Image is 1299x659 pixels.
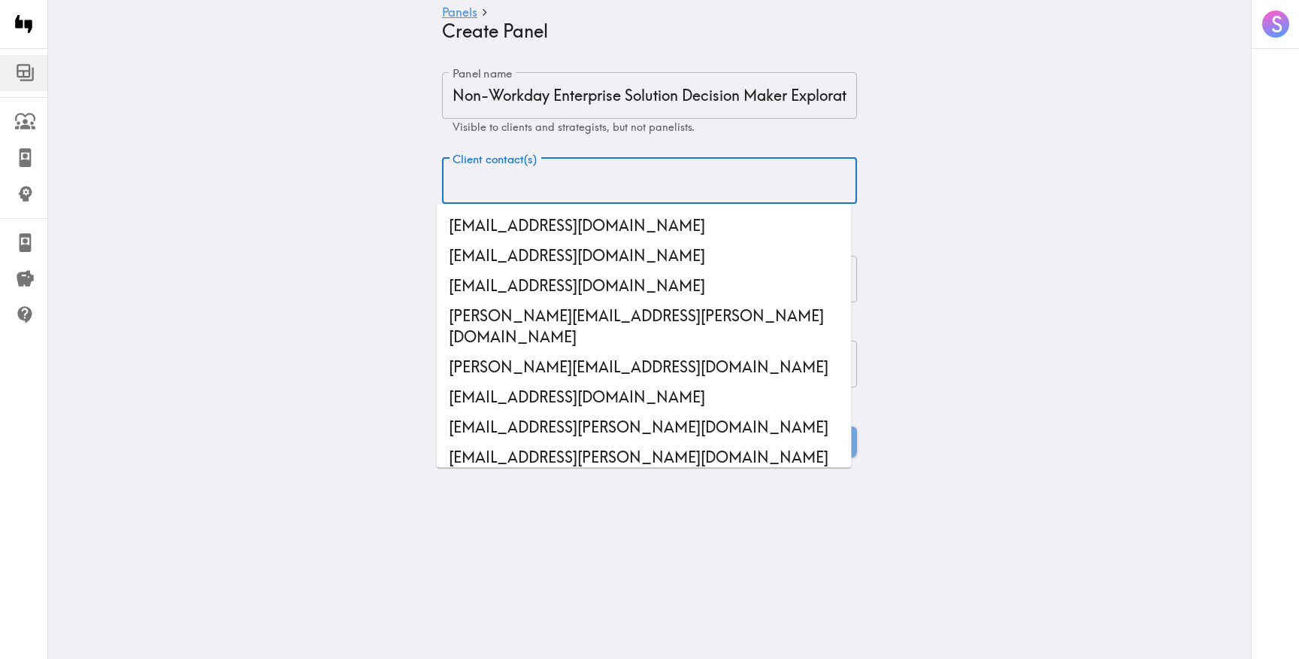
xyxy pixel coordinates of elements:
[437,382,852,412] li: [EMAIL_ADDRESS][DOMAIN_NAME]
[1271,11,1282,38] span: S
[437,301,852,352] li: [PERSON_NAME][EMAIL_ADDRESS][PERSON_NAME][DOMAIN_NAME]
[437,442,852,472] li: [EMAIL_ADDRESS][PERSON_NAME][DOMAIN_NAME]
[1261,9,1291,39] button: S
[442,6,477,20] a: Panels
[437,211,852,241] li: [EMAIL_ADDRESS][DOMAIN_NAME]
[453,151,537,168] label: Client contact(s)
[453,65,513,82] label: Panel name
[437,241,852,271] li: [EMAIL_ADDRESS][DOMAIN_NAME]
[453,120,695,134] span: Visible to clients and strategists, but not panelists.
[437,271,852,301] li: [EMAIL_ADDRESS][DOMAIN_NAME]
[437,412,852,442] li: [EMAIL_ADDRESS][PERSON_NAME][DOMAIN_NAME]
[437,352,852,382] li: [PERSON_NAME][EMAIL_ADDRESS][DOMAIN_NAME]
[9,9,39,39] img: Instapanel
[442,20,845,42] h4: Create Panel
